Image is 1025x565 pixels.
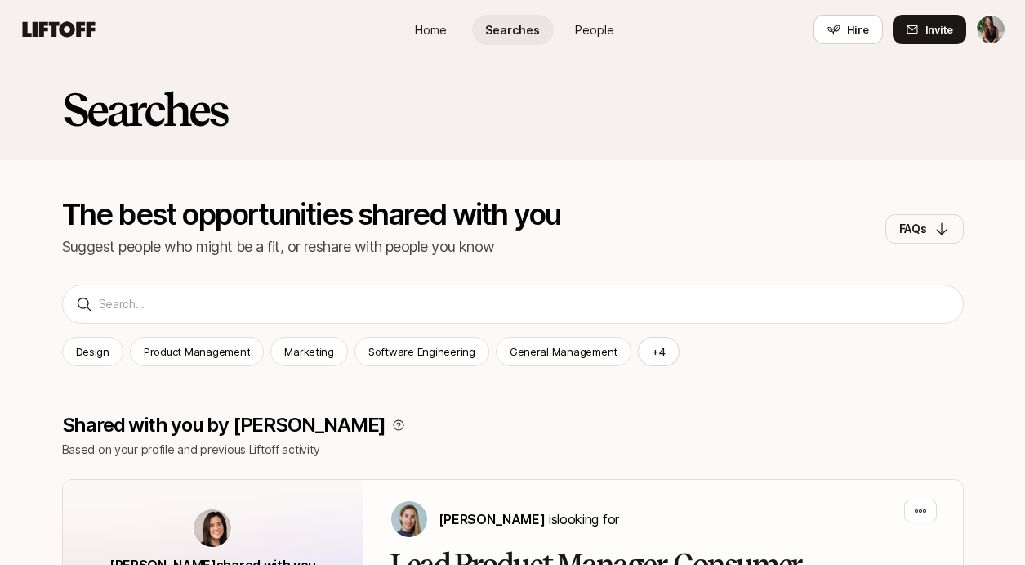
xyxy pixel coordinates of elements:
[194,509,231,547] img: avatar-url
[813,15,883,44] button: Hire
[554,15,635,45] a: People
[977,16,1005,43] img: Ciara Cornette
[62,414,386,437] p: Shared with you by [PERSON_NAME]
[76,343,109,360] p: Design
[575,21,614,38] span: People
[114,442,175,456] a: your profile
[439,511,546,527] span: [PERSON_NAME]
[391,501,427,537] img: Amy Krym
[638,337,680,366] button: +4
[144,343,250,360] p: Product Management
[885,214,964,244] button: FAQs
[62,85,228,134] h2: Searches
[415,21,447,38] span: Home
[925,21,953,38] span: Invite
[368,343,475,360] p: Software Engineering
[62,200,561,229] p: The best opportunities shared with you
[99,294,950,314] input: Search...
[847,21,869,38] span: Hire
[510,343,617,360] p: General Management
[485,21,540,38] span: Searches
[899,219,927,239] p: FAQs
[284,343,334,360] p: Marketing
[390,15,472,45] a: Home
[439,509,619,530] p: is looking for
[62,440,964,460] p: Based on and previous Liftoff activity
[893,15,966,44] button: Invite
[62,235,561,258] p: Suggest people who might be a fit, or reshare with people you know
[472,15,554,45] a: Searches
[976,15,1005,44] button: Ciara Cornette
